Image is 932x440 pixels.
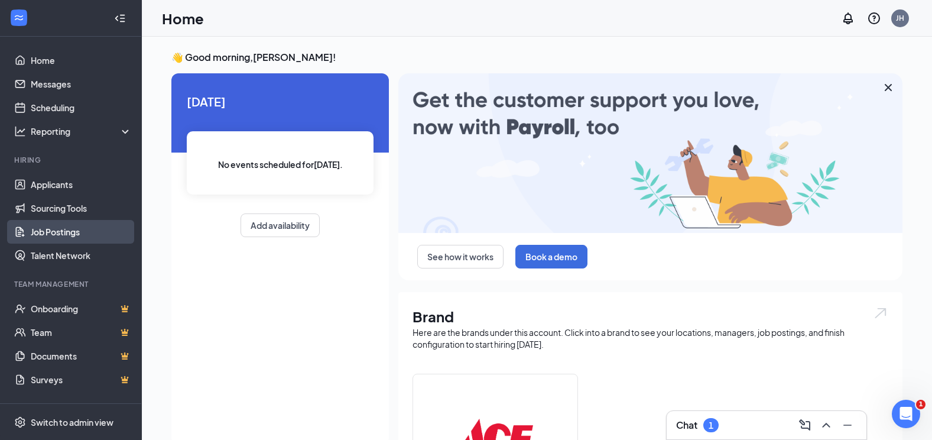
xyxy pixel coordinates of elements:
button: See how it works [417,245,504,268]
div: Reporting [31,125,132,137]
div: Hiring [14,155,129,165]
a: Talent Network [31,244,132,267]
span: No events scheduled for [DATE] . [218,158,343,171]
a: TeamCrown [31,321,132,344]
button: ChevronUp [817,416,836,435]
button: Minimize [838,416,857,435]
a: OnboardingCrown [31,297,132,321]
h3: Chat [676,419,697,432]
span: 1 [916,400,925,409]
svg: ChevronUp [819,418,833,432]
svg: Collapse [114,12,126,24]
a: Home [31,48,132,72]
div: Switch to admin view [31,416,113,428]
a: Scheduling [31,96,132,119]
svg: WorkstreamLogo [13,12,25,24]
button: Book a demo [515,245,587,268]
svg: Analysis [14,125,26,137]
div: 1 [709,420,713,431]
svg: Settings [14,416,26,428]
iframe: Intercom live chat [892,400,920,428]
h3: 👋 Good morning, [PERSON_NAME] ! [171,51,902,64]
h1: Brand [413,306,888,326]
svg: Notifications [841,11,855,25]
img: payroll-large.gif [398,73,902,233]
svg: QuestionInfo [867,11,881,25]
button: Add availability [241,213,320,237]
svg: Cross [881,80,895,95]
a: Applicants [31,173,132,196]
div: JH [896,13,904,23]
svg: Minimize [840,418,855,432]
a: Messages [31,72,132,96]
div: Team Management [14,279,129,289]
svg: ComposeMessage [798,418,812,432]
div: Here are the brands under this account. Click into a brand to see your locations, managers, job p... [413,326,888,350]
img: open.6027fd2a22e1237b5b06.svg [873,306,888,320]
a: DocumentsCrown [31,344,132,368]
span: [DATE] [187,92,374,111]
a: SurveysCrown [31,368,132,392]
h1: Home [162,8,204,28]
button: ComposeMessage [795,416,814,435]
a: Sourcing Tools [31,196,132,220]
a: Job Postings [31,220,132,244]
